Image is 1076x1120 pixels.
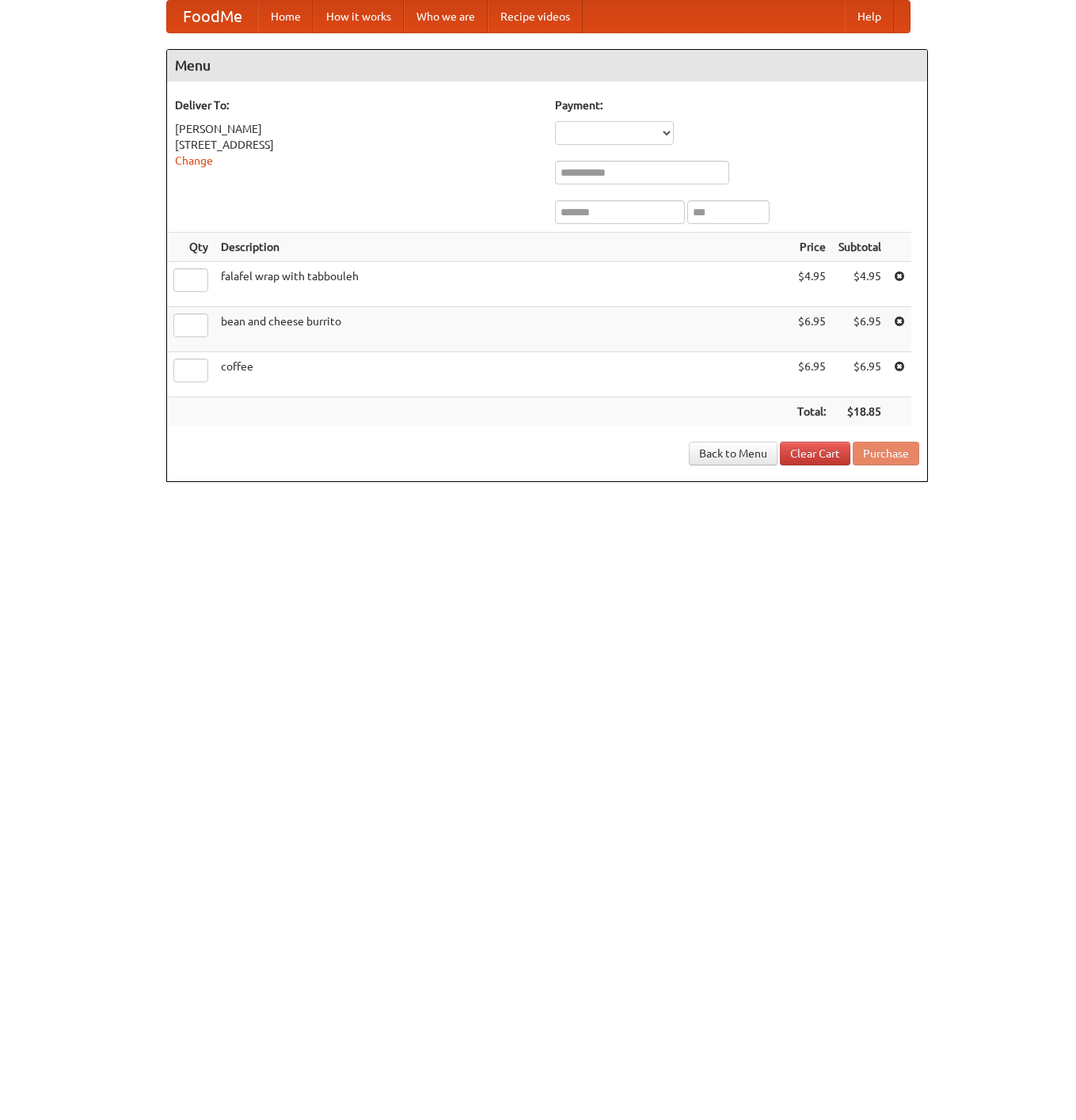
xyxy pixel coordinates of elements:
[791,307,832,352] td: $6.95
[791,397,832,427] th: Total:
[314,1,404,32] a: How it works
[791,262,832,307] td: $4.95
[167,50,927,82] h4: Menu
[845,1,894,32] a: Help
[832,233,888,262] th: Subtotal
[832,307,888,352] td: $6.95
[175,121,539,137] div: [PERSON_NAME]
[167,233,215,262] th: Qty
[488,1,583,32] a: Recipe videos
[689,442,778,465] a: Back to Menu
[167,1,258,32] a: FoodMe
[215,352,791,397] td: coffee
[404,1,488,32] a: Who we are
[780,442,850,465] a: Clear Cart
[215,262,791,307] td: falafel wrap with tabbouleh
[175,137,539,153] div: [STREET_ADDRESS]
[832,352,888,397] td: $6.95
[215,233,791,262] th: Description
[175,154,213,167] a: Change
[258,1,314,32] a: Home
[791,352,832,397] td: $6.95
[175,97,539,113] h5: Deliver To:
[215,307,791,352] td: bean and cheese burrito
[555,97,919,113] h5: Payment:
[832,397,888,427] th: $18.85
[832,262,888,307] td: $4.95
[791,233,832,262] th: Price
[853,442,919,465] button: Purchase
